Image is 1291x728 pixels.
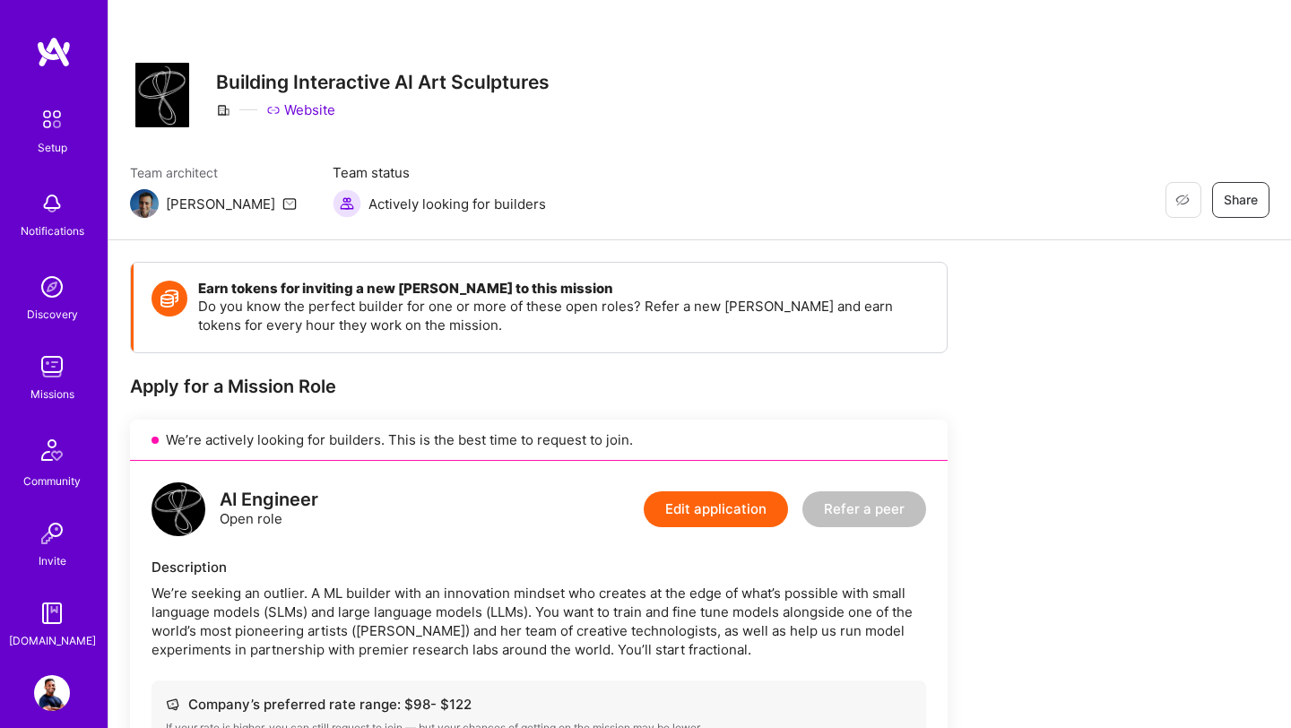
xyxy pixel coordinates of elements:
[152,584,926,659] div: We’re seeking an outlier. A ML builder with an innovation mindset who creates at the edge of what...
[220,490,318,528] div: Open role
[30,385,74,403] div: Missions
[152,281,187,316] img: Token icon
[166,695,912,714] div: Company’s preferred rate range: $ 98 - $ 122
[135,63,189,127] img: Company Logo
[152,482,205,536] img: logo
[130,420,948,461] div: We’re actively looking for builders. This is the best time to request to join.
[34,269,70,305] img: discovery
[1224,191,1258,209] span: Share
[34,349,70,385] img: teamwork
[34,186,70,221] img: bell
[21,221,84,240] div: Notifications
[30,429,74,472] img: Community
[9,631,96,650] div: [DOMAIN_NAME]
[130,189,159,218] img: Team Architect
[266,100,335,119] a: Website
[216,103,230,117] i: icon CompanyGray
[282,196,297,211] i: icon Mail
[130,375,948,398] div: Apply for a Mission Role
[34,595,70,631] img: guide book
[333,163,546,182] span: Team status
[333,189,361,218] img: Actively looking for builders
[198,281,929,297] h4: Earn tokens for inviting a new [PERSON_NAME] to this mission
[216,71,550,93] h3: Building Interactive AI Art Sculptures
[38,138,67,157] div: Setup
[130,163,297,182] span: Team architect
[27,305,78,324] div: Discovery
[368,195,546,213] span: Actively looking for builders
[23,472,81,490] div: Community
[220,490,318,509] div: AI Engineer
[39,551,66,570] div: Invite
[198,297,929,334] p: Do you know the perfect builder for one or more of these open roles? Refer a new [PERSON_NAME] an...
[30,675,74,711] a: User Avatar
[34,675,70,711] img: User Avatar
[802,491,926,527] button: Refer a peer
[1212,182,1269,218] button: Share
[166,195,275,213] div: [PERSON_NAME]
[1175,193,1190,207] i: icon EyeClosed
[166,698,179,711] i: icon Cash
[36,36,72,68] img: logo
[34,516,70,551] img: Invite
[644,491,788,527] button: Edit application
[33,100,71,138] img: setup
[152,558,926,576] div: Description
